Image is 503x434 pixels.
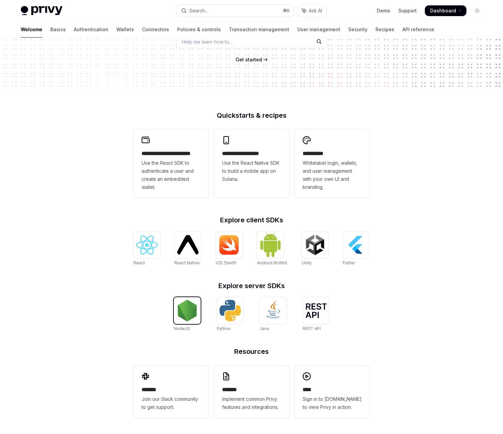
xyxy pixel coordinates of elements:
[219,300,241,321] img: Python
[257,260,287,265] span: Android (Kotlin)
[260,232,281,257] img: Android (Kotlin)
[236,56,262,63] a: Get started
[217,297,244,332] a: PythonPython
[116,21,134,38] a: Wallets
[375,21,394,38] a: Recipes
[303,297,330,332] a: REST APIREST API
[430,7,456,14] span: Dashboard
[472,5,483,16] button: Toggle dark mode
[425,5,466,16] a: Dashboard
[345,234,367,256] img: Flutter
[303,159,362,191] span: Whitelabel login, wallets, and user management with your own UI and branding.
[174,326,190,331] span: NodeJS
[343,260,355,265] span: Flutter
[189,7,208,15] div: Search...
[303,395,362,411] span: Sign in to [DOMAIN_NAME] to view Privy in action.
[21,21,42,38] a: Welcome
[134,217,370,223] h2: Explore client SDKs
[229,21,289,38] a: Transaction management
[283,8,290,13] span: ⌘ K
[21,6,62,15] img: light logo
[174,231,201,266] a: React NativeReact Native
[297,5,327,17] button: Toggle assistant panel
[134,231,160,266] a: ReactReact
[74,21,108,38] a: Authentication
[295,129,370,198] a: **** *****Whitelabel login, wallets, and user management with your own UI and branding.
[134,348,370,355] h2: Resources
[214,129,289,198] a: **** **** **** ***Use the React Native SDK to build a mobile app on Solana.
[174,260,200,265] span: React Native
[402,21,434,38] a: API reference
[174,297,201,332] a: NodeJSNodeJS
[303,326,321,331] span: REST API
[216,260,237,265] span: iOS (Swift)
[142,395,201,411] span: Join our Slack community to get support.
[262,300,284,321] img: Java
[398,7,417,14] a: Support
[260,297,287,332] a: JavaJava
[222,159,281,183] span: Use the React Native SDK to build a mobile app on Solana.
[134,260,145,265] span: React
[295,366,370,418] a: ****Sign in to [DOMAIN_NAME] to view Privy in action.
[50,21,66,38] a: Basics
[348,21,367,38] a: Security
[222,395,281,411] span: Implement common Privy features and integrations.
[217,326,231,331] span: Python
[177,5,294,17] button: Open search
[177,300,198,321] img: NodeJS
[302,260,312,265] span: Unity
[177,235,199,254] img: React Native
[304,234,326,256] img: Unity
[216,231,243,266] a: iOS (Swift)iOS (Swift)
[134,112,370,119] h2: Quickstarts & recipes
[218,235,240,255] img: iOS (Swift)
[182,38,233,45] span: Help me learn how to…
[343,231,369,266] a: FlutterFlutter
[297,21,340,38] a: User management
[305,303,327,318] img: REST API
[134,282,370,289] h2: Explore server SDKs
[377,7,390,14] a: Demo
[309,7,322,14] span: Ask AI
[177,21,221,38] a: Policies & controls
[214,366,289,418] a: **** **Implement common Privy features and integrations.
[142,159,201,191] span: Use the React SDK to authenticate a user and create an embedded wallet.
[236,57,262,62] span: Get started
[136,235,158,255] img: React
[134,366,209,418] a: **** **Join our Slack community to get support.
[302,231,329,266] a: UnityUnity
[257,231,287,266] a: Android (Kotlin)Android (Kotlin)
[142,21,169,38] a: Connectors
[260,326,269,331] span: Java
